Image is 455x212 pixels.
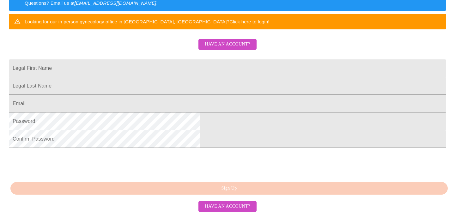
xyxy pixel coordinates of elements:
button: Have an account? [198,39,256,50]
div: Looking for our in person gynecology office in [GEOGRAPHIC_DATA], [GEOGRAPHIC_DATA]? [25,16,270,27]
span: Have an account? [205,203,250,210]
em: [EMAIL_ADDRESS][DOMAIN_NAME] [75,0,156,6]
a: Have an account? [197,46,258,51]
span: Have an account? [205,40,250,48]
a: Have an account? [197,203,258,209]
a: Click here to login! [229,19,270,24]
iframe: reCAPTCHA [9,151,105,176]
button: Have an account? [198,201,256,212]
